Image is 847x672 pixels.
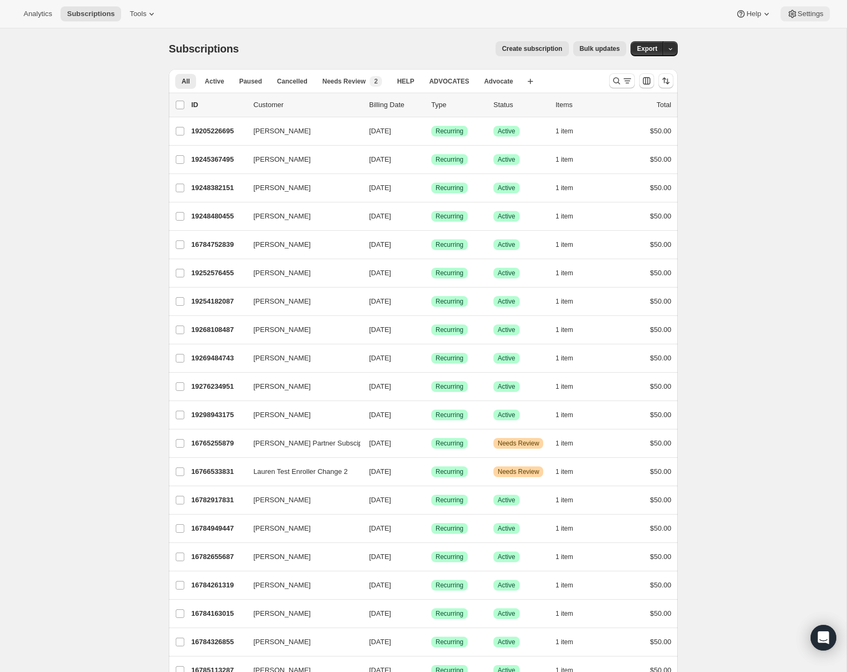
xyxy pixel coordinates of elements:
[253,410,311,420] span: [PERSON_NAME]
[253,438,388,449] span: [PERSON_NAME] Partner Subsciption Test
[191,552,245,562] p: 16782655687
[191,100,671,110] div: IDCustomerBilling DateTypeStatusItemsTotal
[61,6,121,21] button: Subscriptions
[247,406,354,424] button: [PERSON_NAME]
[247,577,354,594] button: [PERSON_NAME]
[247,378,354,395] button: [PERSON_NAME]
[498,240,515,249] span: Active
[369,411,391,419] span: [DATE]
[253,126,311,137] span: [PERSON_NAME]
[191,606,671,621] div: 16784163015[PERSON_NAME][DATE]SuccessRecurringSuccessActive1 item$50.00
[650,354,671,362] span: $50.00
[253,100,361,110] p: Customer
[191,152,671,167] div: 19245367495[PERSON_NAME][DATE]SuccessRecurringSuccessActive1 item$50.00
[247,151,354,168] button: [PERSON_NAME]
[556,351,585,366] button: 1 item
[191,495,245,505] p: 16782917831
[247,435,354,452] button: [PERSON_NAME] Partner Subsciption Test
[556,237,585,252] button: 1 item
[631,41,664,56] button: Export
[650,638,671,646] span: $50.00
[253,552,311,562] span: [PERSON_NAME]
[556,553,573,561] span: 1 item
[374,77,378,86] span: 2
[798,10,823,18] span: Settings
[556,635,585,650] button: 1 item
[191,237,671,252] div: 16784752839[PERSON_NAME][DATE]SuccessRecurringSuccessActive1 item$50.00
[369,240,391,248] span: [DATE]
[556,467,573,476] span: 1 item
[191,410,245,420] p: 19298943175
[498,354,515,363] span: Active
[436,354,463,363] span: Recurring
[556,354,573,363] span: 1 item
[436,382,463,391] span: Recurring
[556,439,573,448] span: 1 item
[369,524,391,532] span: [DATE]
[609,73,635,88] button: Search and filter results
[436,553,463,561] span: Recurring
[191,637,245,647] p: 16784326855
[573,41,626,56] button: Bulk updates
[191,493,671,508] div: 16782917831[PERSON_NAME][DATE]SuccessRecurringSuccessActive1 item$50.00
[556,581,573,590] span: 1 item
[498,212,515,221] span: Active
[369,382,391,390] span: [DATE]
[436,184,463,192] span: Recurring
[436,524,463,533] span: Recurring
[369,553,391,561] span: [DATE]
[650,127,671,135] span: $50.00
[369,212,391,220] span: [DATE]
[369,467,391,475] span: [DATE]
[369,354,391,362] span: [DATE]
[397,77,414,86] span: HELP
[247,463,354,480] button: Lauren Test Enroller Change 2
[253,183,311,193] span: [PERSON_NAME]
[191,211,245,222] p: 19248480455
[436,297,463,306] span: Recurring
[253,608,311,619] span: [PERSON_NAME]
[556,152,585,167] button: 1 item
[130,10,146,18] span: Tools
[498,326,515,334] span: Active
[429,77,469,86] span: ADVOCATES
[191,124,671,139] div: 19205226695[PERSON_NAME][DATE]SuccessRecurringSuccessActive1 item$50.00
[253,239,311,250] span: [PERSON_NAME]
[191,324,245,335] p: 19268108487
[253,296,311,307] span: [PERSON_NAME]
[657,100,671,110] p: Total
[650,212,671,220] span: $50.00
[556,209,585,224] button: 1 item
[247,208,354,225] button: [PERSON_NAME]
[436,638,463,646] span: Recurring
[191,239,245,250] p: 16784752839
[369,609,391,617] span: [DATE]
[369,127,391,135] span: [DATE]
[436,496,463,504] span: Recurring
[498,609,515,618] span: Active
[556,266,585,281] button: 1 item
[253,324,311,335] span: [PERSON_NAME]
[650,581,671,589] span: $50.00
[556,379,585,394] button: 1 item
[556,297,573,306] span: 1 item
[637,44,657,53] span: Export
[436,269,463,277] span: Recurring
[556,100,609,110] div: Items
[556,411,573,419] span: 1 item
[191,183,245,193] p: 19248382151
[123,6,163,21] button: Tools
[191,635,671,650] div: 16784326855[PERSON_NAME][DATE]SuccessRecurringSuccessActive1 item$50.00
[436,212,463,221] span: Recurring
[191,126,245,137] p: 19205226695
[650,297,671,305] span: $50.00
[502,44,563,53] span: Create subscription
[556,606,585,621] button: 1 item
[436,411,463,419] span: Recurring
[247,633,354,651] button: [PERSON_NAME]
[247,350,354,367] button: [PERSON_NAME]
[247,236,354,253] button: [PERSON_NAME]
[17,6,58,21] button: Analytics
[253,580,311,591] span: [PERSON_NAME]
[191,523,245,534] p: 16784949447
